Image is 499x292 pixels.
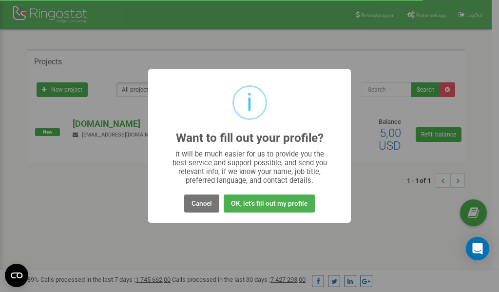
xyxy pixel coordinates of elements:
button: Open CMP widget [5,264,28,287]
div: It will be much easier for us to provide you the best service and support possible, and send you ... [168,150,332,185]
button: Cancel [184,195,219,213]
div: Open Intercom Messenger [466,237,489,260]
h2: Want to fill out your profile? [176,132,324,145]
div: i [247,87,252,118]
button: OK, let's fill out my profile [224,195,315,213]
